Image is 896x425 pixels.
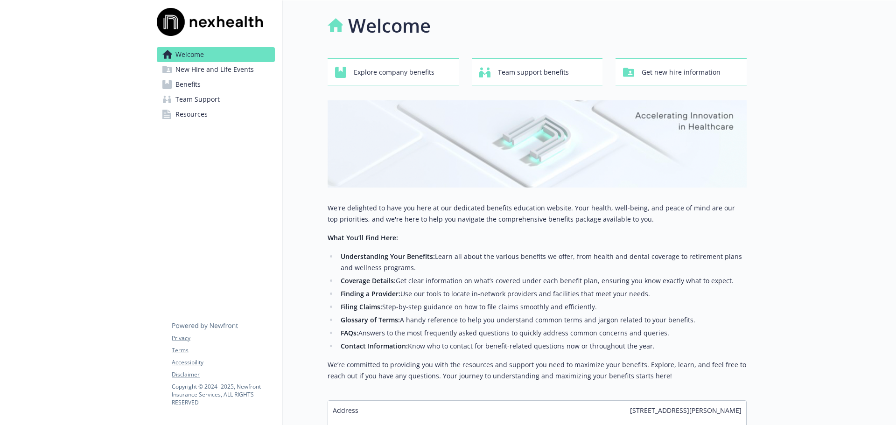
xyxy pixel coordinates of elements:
[616,58,747,85] button: Get new hire information
[333,405,358,415] span: Address
[338,314,747,326] li: A handy reference to help you understand common terms and jargon related to your benefits.
[172,346,274,355] a: Terms
[172,334,274,342] a: Privacy
[630,405,742,415] span: [STREET_ADDRESS][PERSON_NAME]
[338,288,747,300] li: Use our tools to locate in-network providers and facilities that meet your needs.
[338,275,747,286] li: Get clear information on what’s covered under each benefit plan, ensuring you know exactly what t...
[175,92,220,107] span: Team Support
[175,62,254,77] span: New Hire and Life Events
[341,276,396,285] strong: Coverage Details:
[341,328,358,337] strong: FAQs:
[642,63,721,81] span: Get new hire information
[157,62,275,77] a: New Hire and Life Events
[175,77,201,92] span: Benefits
[498,63,569,81] span: Team support benefits
[341,289,400,298] strong: Finding a Provider:
[157,107,275,122] a: Resources
[175,47,204,62] span: Welcome
[157,92,275,107] a: Team Support
[172,370,274,379] a: Disclaimer
[157,77,275,92] a: Benefits
[157,47,275,62] a: Welcome
[338,327,747,339] li: Answers to the most frequently asked questions to quickly address common concerns and queries.
[172,383,274,406] p: Copyright © 2024 - 2025 , Newfront Insurance Services, ALL RIGHTS RESERVED
[338,301,747,313] li: Step-by-step guidance on how to file claims smoothly and efficiently.
[341,302,382,311] strong: Filing Claims:
[348,12,431,40] h1: Welcome
[338,341,747,352] li: Know who to contact for benefit-related questions now or throughout the year.
[338,251,747,273] li: Learn all about the various benefits we offer, from health and dental coverage to retirement plan...
[341,315,400,324] strong: Glossary of Terms:
[328,58,459,85] button: Explore company benefits
[172,358,274,367] a: Accessibility
[328,202,747,225] p: We're delighted to have you here at our dedicated benefits education website. Your health, well-b...
[328,100,747,188] img: overview page banner
[472,58,603,85] button: Team support benefits
[328,359,747,382] p: We’re committed to providing you with the resources and support you need to maximize your benefit...
[341,341,408,350] strong: Contact Information:
[328,233,398,242] strong: What You’ll Find Here:
[175,107,208,122] span: Resources
[341,252,435,261] strong: Understanding Your Benefits:
[354,63,434,81] span: Explore company benefits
